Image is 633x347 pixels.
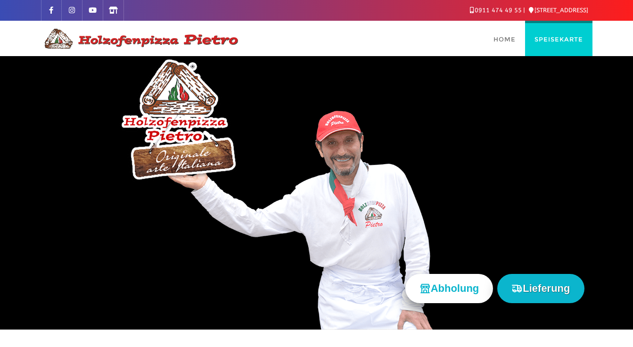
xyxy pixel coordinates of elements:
[497,274,584,303] button: Lieferung
[525,21,592,56] a: Speisekarte
[534,35,583,43] span: Speisekarte
[529,7,588,14] a: [STREET_ADDRESS]
[493,35,516,43] span: Home
[470,7,522,14] a: 0911 474 49 55
[484,21,525,56] a: Home
[405,274,493,303] button: Abholung
[41,27,239,50] img: Logo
